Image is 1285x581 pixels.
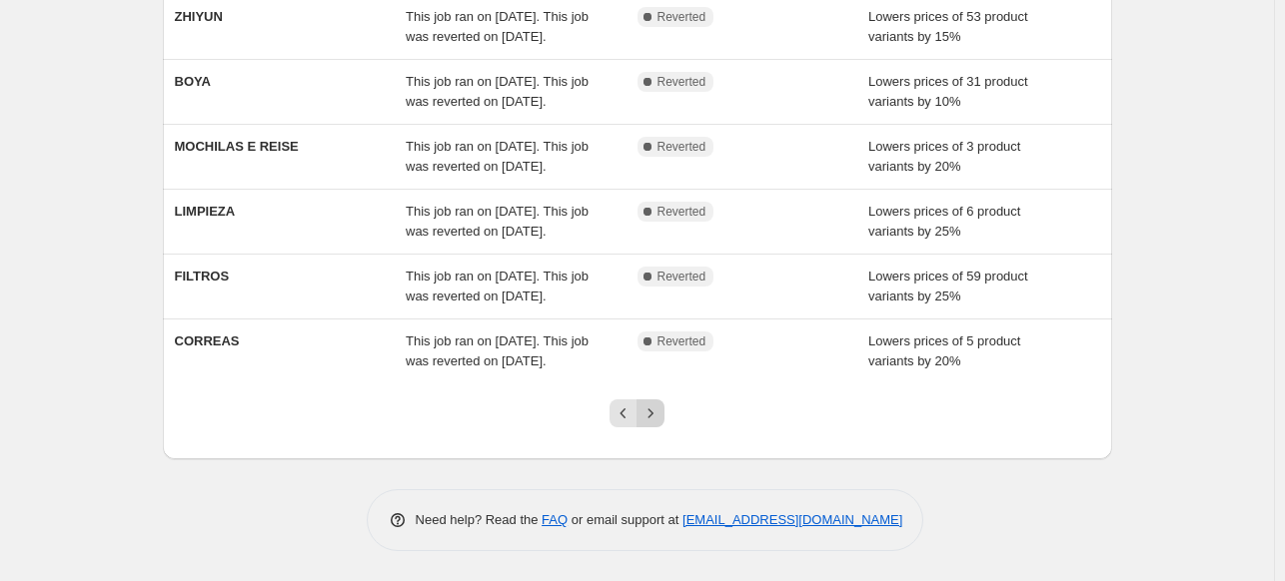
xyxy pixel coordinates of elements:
span: ZHIYUN [175,9,223,24]
span: Lowers prices of 53 product variants by 15% [868,9,1028,44]
span: This job ran on [DATE]. This job was reverted on [DATE]. [406,269,589,303]
span: Lowers prices of 3 product variants by 20% [868,139,1020,174]
span: Reverted [657,139,706,155]
span: BOYA [175,74,211,89]
span: This job ran on [DATE]. This job was reverted on [DATE]. [406,204,589,239]
button: Next [637,399,664,427]
nav: Pagination [610,399,664,427]
span: Reverted [657,74,706,90]
span: Lowers prices of 6 product variants by 25% [868,204,1020,239]
a: FAQ [542,512,568,527]
span: This job ran on [DATE]. This job was reverted on [DATE]. [406,333,589,368]
span: This job ran on [DATE]. This job was reverted on [DATE]. [406,139,589,174]
a: [EMAIL_ADDRESS][DOMAIN_NAME] [682,512,902,527]
span: LIMPIEZA [175,204,236,219]
span: or email support at [568,512,682,527]
span: Reverted [657,204,706,220]
span: Reverted [657,269,706,285]
span: This job ran on [DATE]. This job was reverted on [DATE]. [406,9,589,44]
span: MOCHILAS E REISE [175,139,299,154]
span: This job ran on [DATE]. This job was reverted on [DATE]. [406,74,589,109]
span: FILTROS [175,269,230,284]
span: Lowers prices of 31 product variants by 10% [868,74,1028,109]
span: Lowers prices of 5 product variants by 20% [868,333,1020,368]
span: CORREAS [175,333,240,348]
span: Need help? Read the [416,512,543,527]
span: Lowers prices of 59 product variants by 25% [868,269,1028,303]
span: Reverted [657,333,706,349]
span: Reverted [657,9,706,25]
button: Previous [610,399,638,427]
